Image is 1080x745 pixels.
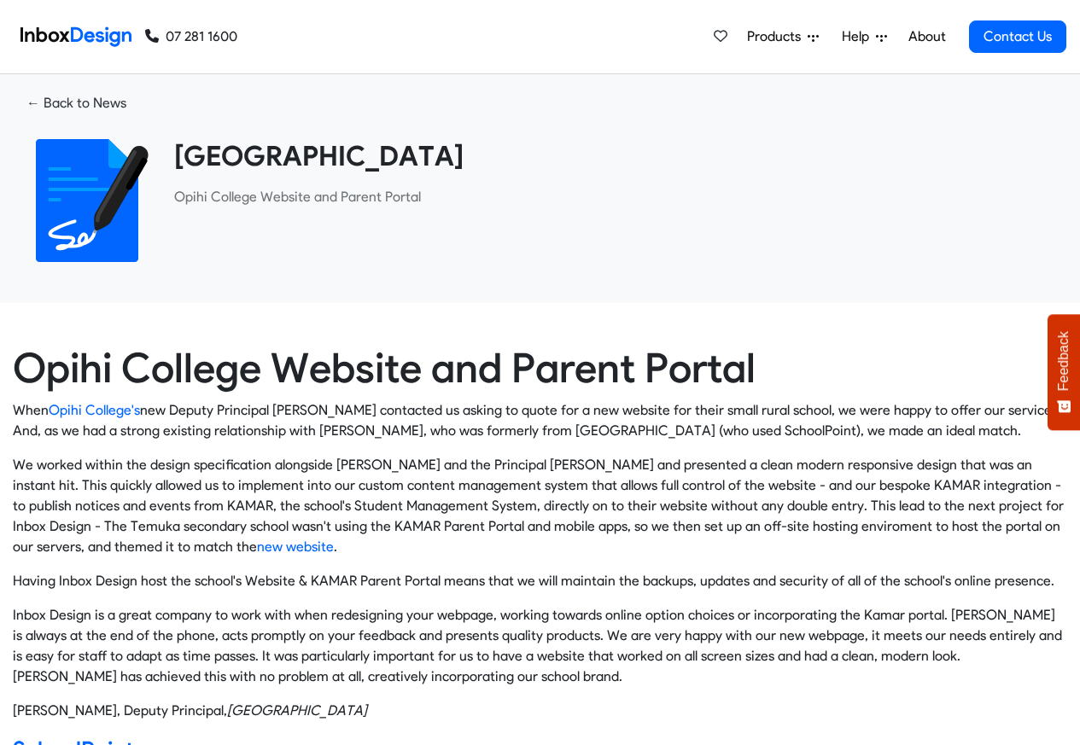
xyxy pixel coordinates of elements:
[13,344,1067,393] h1: Opihi College Website and Parent Portal
[13,88,140,119] a: ← Back to News
[49,402,140,418] a: Opihi College's
[1056,331,1071,391] span: Feedback
[842,26,876,47] span: Help
[26,139,149,262] img: 2022_01_18_icon_signature.svg
[835,20,894,54] a: Help
[257,538,334,555] a: new website
[903,20,950,54] a: About
[13,571,1067,591] p: Having Inbox Design host the school's Website & KAMAR Parent Portal means that we will maintain t...
[145,26,237,47] a: 07 281 1600
[13,400,1067,441] p: When new Deputy Principal [PERSON_NAME] contacted us asking to quote for a new website for their ...
[740,20,826,54] a: Products
[13,701,1067,721] footer: [PERSON_NAME], Deputy Principal,
[174,139,1054,173] heading: [GEOGRAPHIC_DATA]
[747,26,808,47] span: Products
[1048,314,1080,430] button: Feedback - Show survey
[13,455,1067,557] p: We worked within the design specification alongside [PERSON_NAME] and the Principal [PERSON_NAME]...
[174,187,1054,207] p: ​Opihi College Website and Parent Portal
[13,605,1067,687] p: Inbox Design is a great company to work with when redesigning your webpage, working towards onlin...
[227,702,367,719] cite: Opihi College
[969,20,1066,53] a: Contact Us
